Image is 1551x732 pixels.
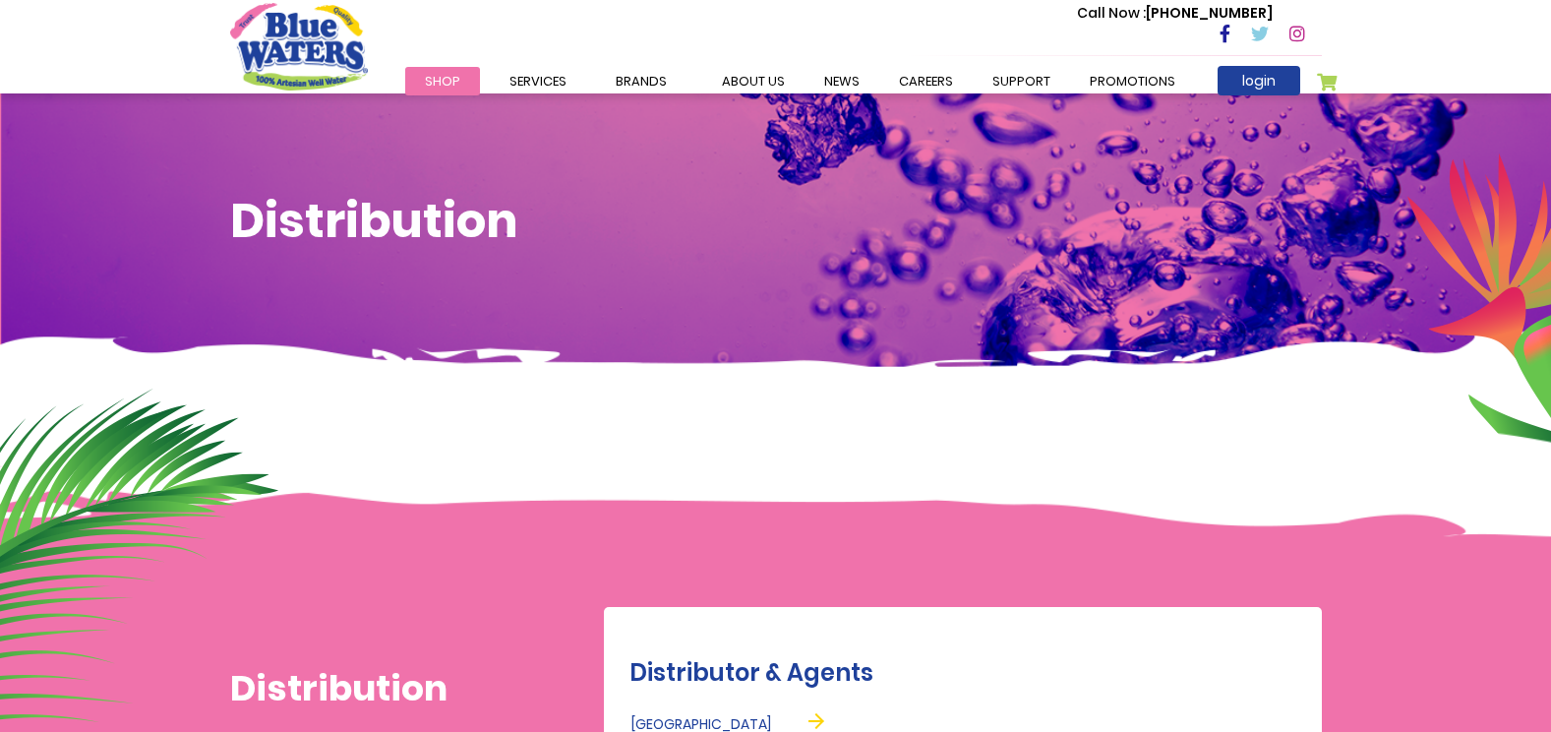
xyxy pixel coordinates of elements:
[616,72,667,91] span: Brands
[230,3,368,90] a: store logo
[973,67,1070,95] a: support
[230,667,481,709] h1: Distribution
[509,72,567,91] span: Services
[702,67,805,95] a: about us
[230,193,1322,250] h1: Distribution
[1218,66,1300,95] a: login
[1070,67,1195,95] a: Promotions
[879,67,973,95] a: careers
[1077,3,1146,23] span: Call Now :
[629,659,1312,688] h2: Distributor & Agents
[425,72,460,91] span: Shop
[1077,3,1273,24] p: [PHONE_NUMBER]
[805,67,879,95] a: News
